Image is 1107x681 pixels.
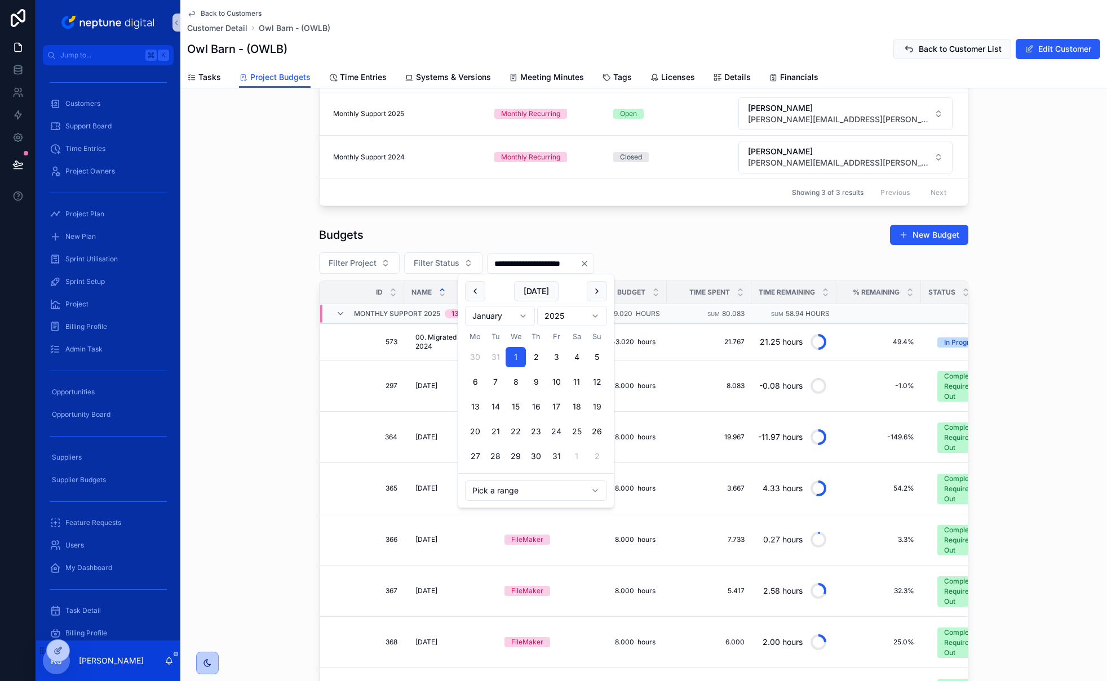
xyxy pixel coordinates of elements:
[333,337,397,346] span: 573
[506,397,526,417] button: Wednesday, 15 January 2025
[928,519,1023,560] a: Select Button
[485,372,506,392] button: Tuesday, 7 January 2025
[465,480,607,501] button: Relative time
[843,433,914,442] a: -149.6%
[65,144,105,153] span: Time Entries
[928,570,1023,612] a: Select Button
[187,23,247,34] a: Customer Detail
[65,322,107,331] span: Billing Profile
[587,446,607,466] button: Sunday, 2 February 2025
[333,586,397,595] a: 367
[890,225,968,245] button: New Budget
[415,586,437,595] span: [DATE]
[509,67,584,90] a: Meeting Minutes
[928,417,1022,457] button: Select Button
[589,333,660,351] a: 43.020 hours
[674,433,745,442] span: 19.967
[546,397,566,417] button: Friday, 17 January 2025
[376,288,383,297] span: Id
[333,638,397,647] a: 368
[526,446,546,466] button: Thursday, 30 January 2025
[511,586,543,596] div: FileMaker
[259,23,330,34] a: Owl Barn - (OWLB)
[786,309,830,318] span: 58.94 hours
[329,67,387,90] a: Time Entries
[501,152,560,162] div: Monthly Recurring
[594,337,656,346] span: 43.020 hours
[65,210,104,219] span: Project Plan
[415,433,437,442] span: [DATE]
[504,535,575,545] a: FileMaker
[411,377,491,395] a: [DATE]
[928,519,1022,560] button: Select Button
[620,109,637,119] div: Open
[415,333,486,351] span: 00. Migrated from 2024
[613,109,730,119] a: Open
[333,109,404,118] span: Monthly Support 2025
[494,152,600,162] a: Monthly Recurring
[485,446,506,466] button: Tuesday, 28 January 2025
[514,281,559,301] button: [DATE]
[758,426,803,448] div: -11.97 hours
[724,72,751,83] span: Details
[843,535,914,544] a: 3.3%
[526,347,546,367] button: Thursday, 2 January 2025
[354,309,440,318] span: Monthly Support 2025
[748,103,928,114] span: [PERSON_NAME]
[65,255,118,264] span: Sprint Utilisation
[928,468,1022,509] button: Select Button
[333,433,397,442] a: 364
[758,372,830,399] a: -0.08 hours
[944,525,993,555] div: Complete, Requires Close Out
[589,582,660,600] a: 8.000 hours
[52,388,95,397] span: Opportunities
[944,474,993,504] div: Complete, Requires Close Out
[65,300,88,309] span: Project
[65,167,115,176] span: Project Owners
[780,72,818,83] span: Financials
[546,372,566,392] button: Friday, 10 January 2025
[566,347,587,367] button: Saturday, 4 January 2025
[594,381,656,390] span: 8.000 hours
[738,141,953,173] button: Select Button
[580,259,594,268] button: Clear
[893,39,1011,59] button: Back to Customer List
[43,535,174,555] a: Users
[465,331,485,342] th: Monday
[944,337,980,348] div: In Progress
[333,153,481,162] a: Monthly Support 2024
[43,45,174,65] button: Jump to...K
[65,122,112,131] span: Support Board
[333,535,397,544] a: 366
[485,347,506,367] button: Tuesday, 31 December 2024
[526,397,546,417] button: Thursday, 16 January 2025
[602,67,632,90] a: Tags
[738,97,953,131] a: Select Button
[501,109,560,119] div: Monthly Recurring
[411,582,491,600] a: [DATE]
[65,99,100,108] span: Customers
[526,372,546,392] button: Thursday, 9 January 2025
[465,397,485,417] button: Monday, 13 January 2025
[65,232,96,241] span: New Plan
[411,428,491,446] a: [DATE]
[674,381,745,390] span: 8.083
[689,288,730,297] span: Time Spent
[250,72,311,83] span: Project Budgets
[546,331,566,342] th: Friday
[526,331,546,342] th: Thursday
[465,421,485,442] button: Monday, 20 January 2025
[566,421,587,442] button: Saturday, 25 January 2025
[411,328,491,355] a: 00. Migrated from 2024
[52,475,106,484] span: Supplier Budgets
[411,479,491,497] a: [DATE]
[65,541,84,550] span: Users
[843,381,914,390] a: -1.0%
[1016,39,1100,59] button: Edit Customer
[722,309,745,318] span: 80.083
[319,252,400,274] button: Select Button
[928,621,1023,663] a: Select Button
[504,586,575,596] a: FileMaker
